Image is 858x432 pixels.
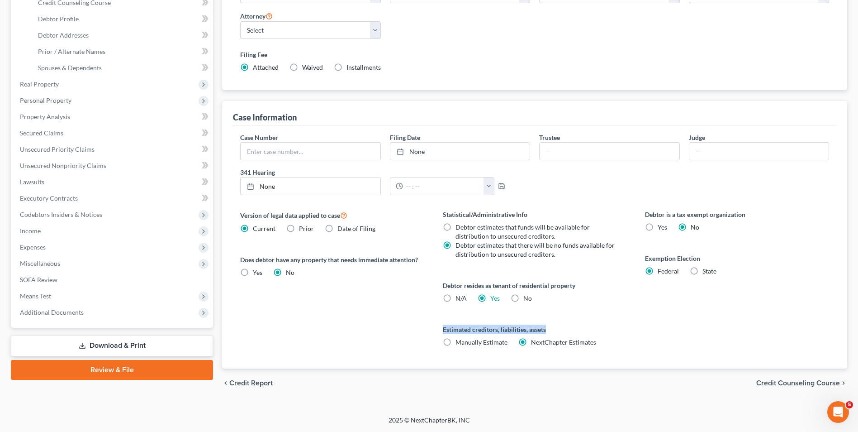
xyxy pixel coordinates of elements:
button: Credit Counseling Course chevron_right [756,379,847,387]
a: Unsecured Nonpriority Claims [13,158,213,174]
span: Spouses & Dependents [38,64,102,72]
button: chevron_left Credit Report [222,379,273,387]
a: Property Analysis [13,109,213,125]
a: Debtor Addresses [31,27,213,43]
a: Download & Print [11,335,213,356]
span: NextChapter Estimates [531,338,596,346]
span: Credit Counseling Course [756,379,840,387]
span: Federal [658,267,679,275]
label: Does debtor have any property that needs immediate attention? [240,255,424,264]
span: Real Property [20,80,59,88]
a: Prior / Alternate Names [31,43,213,60]
span: Property Analysis [20,113,70,120]
span: N/A [455,294,467,302]
span: Current [253,225,275,232]
input: -- : -- [403,178,484,195]
span: Debtor estimates that there will be no funds available for distribution to unsecured creditors. [455,241,615,258]
a: Review & File [11,360,213,380]
span: State [702,267,716,275]
a: Secured Claims [13,125,213,141]
span: Credit Report [229,379,273,387]
input: -- [689,143,829,160]
input: Enter case number... [241,143,380,160]
a: None [241,178,380,195]
span: Debtor Profile [38,15,79,23]
span: Secured Claims [20,129,63,137]
i: chevron_left [222,379,229,387]
span: SOFA Review [20,276,57,283]
label: Trustee [539,133,560,142]
span: Unsecured Priority Claims [20,145,95,153]
label: Judge [689,133,705,142]
span: Expenses [20,243,46,251]
label: Statistical/Administrative Info [443,210,627,219]
span: Installments [346,63,381,71]
span: Codebtors Insiders & Notices [20,211,102,218]
a: SOFA Review [13,272,213,288]
span: Attached [253,63,279,71]
span: No [523,294,532,302]
a: Yes [490,294,500,302]
iframe: Intercom live chat [827,401,849,423]
label: Version of legal data applied to case [240,210,424,221]
label: Estimated creditors, liabilities, assets [443,325,627,334]
span: Waived [302,63,323,71]
a: Executory Contracts [13,190,213,206]
label: Attorney [240,10,273,21]
input: -- [540,143,679,160]
span: Yes [658,223,667,231]
label: 341 Hearing [236,168,535,177]
label: Exemption Election [645,254,829,263]
div: 2025 © NextChapterBK, INC [171,416,687,432]
div: Case Information [233,112,297,123]
a: None [390,143,530,160]
a: Unsecured Priority Claims [13,141,213,158]
span: Personal Property [20,96,71,104]
span: Debtor estimates that funds will be available for distribution to unsecured creditors. [455,223,590,240]
span: Date of Filing [337,225,375,232]
label: Filing Date [390,133,420,142]
span: Prior [299,225,314,232]
span: Income [20,227,41,235]
span: Prior / Alternate Names [38,48,105,55]
span: Executory Contracts [20,194,78,202]
span: Lawsuits [20,178,44,186]
span: Unsecured Nonpriority Claims [20,162,106,169]
label: Case Number [240,133,278,142]
span: Miscellaneous [20,259,60,267]
a: Debtor Profile [31,11,213,27]
span: Additional Documents [20,308,84,316]
span: 5 [846,401,853,408]
label: Filing Fee [240,50,829,59]
span: Manually Estimate [455,338,507,346]
span: No [691,223,699,231]
span: Yes [253,269,262,276]
a: Lawsuits [13,174,213,190]
a: Spouses & Dependents [31,60,213,76]
i: chevron_right [840,379,847,387]
span: Debtor Addresses [38,31,89,39]
span: No [286,269,294,276]
label: Debtor is a tax exempt organization [645,210,829,219]
span: Means Test [20,292,51,300]
label: Debtor resides as tenant of residential property [443,281,627,290]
